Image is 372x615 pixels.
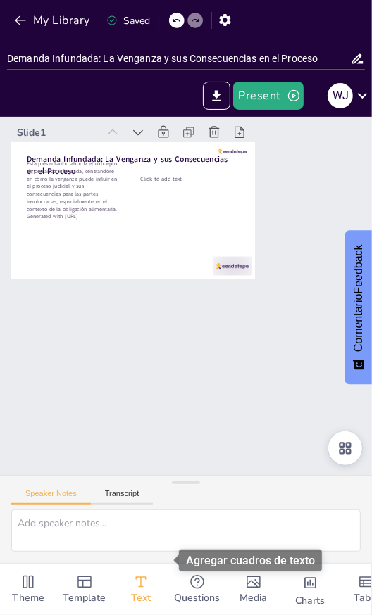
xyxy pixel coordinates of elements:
p: Generated with [URL] [154,118,213,197]
p: Esta presentación aborda el concepto de demanda infundada, centrándose en cómo la venganza puede ... [160,87,257,193]
button: W J [328,82,353,110]
div: Add ready made slides [56,564,113,615]
div: Add charts and graphs [282,564,338,615]
div: Saved [106,14,150,27]
span: Questions [175,590,221,606]
button: Present [233,82,304,110]
span: Media [240,590,268,606]
div: Add images, graphics, shapes or video [225,564,282,615]
button: My Library [11,9,96,32]
div: W J [328,83,353,108]
span: Feedback [352,245,365,353]
button: Export to PowerPoint [203,82,230,110]
button: Transcript [91,489,154,505]
input: Insert title [7,49,350,69]
div: Add text boxes [113,564,169,615]
strong: Demanda Infundada: La Venganza y sus Consecuencias en el Proceso [190,84,326,253]
span: Click to add text [251,188,282,226]
span: Charts [295,593,325,609]
span: Theme [12,590,44,606]
span: Template [63,590,106,606]
button: Comentarios - Mostrar encuesta [345,231,372,385]
font: Agregar cuadros de texto [186,554,315,567]
div: Get real-time input from your audience [169,564,225,615]
span: Text [131,590,151,606]
font: Comentario [352,294,364,353]
button: Speaker Notes [11,489,91,505]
